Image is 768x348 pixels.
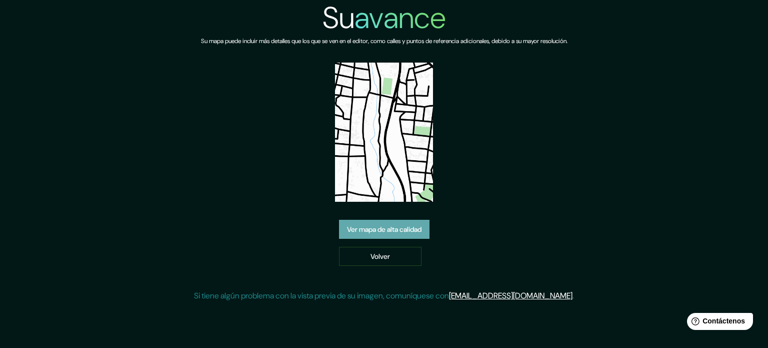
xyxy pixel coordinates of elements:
[339,220,429,239] a: Ver mapa de alta calidad
[679,309,757,337] iframe: Lanzador de widgets de ayuda
[370,252,390,261] font: Volver
[335,63,433,202] img: vista previa del mapa creado
[449,290,572,301] a: [EMAIL_ADDRESS][DOMAIN_NAME]
[194,290,449,301] font: Si tiene algún problema con la vista previa de su imagen, comuníquese con
[201,37,567,45] font: Su mapa puede incluir más detalles que los que se ven en el editor, como calles y puntos de refer...
[339,247,421,266] a: Volver
[572,290,574,301] font: .
[347,225,421,234] font: Ver mapa de alta calidad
